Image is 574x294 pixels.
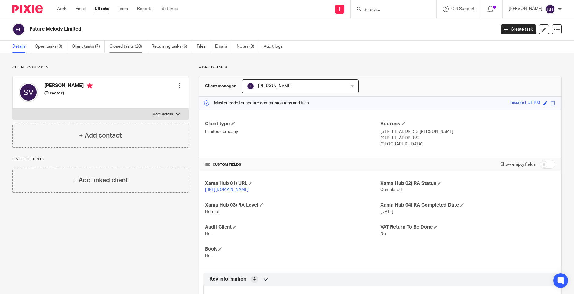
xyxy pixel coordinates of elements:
[380,202,555,208] h4: Xama Hub 04) RA Completed Date
[501,24,536,34] a: Create task
[264,41,287,53] a: Audit logs
[12,157,189,162] p: Linked clients
[210,276,246,282] span: Key information
[363,7,418,13] input: Search
[237,41,259,53] a: Notes (3)
[451,7,475,11] span: Get Support
[205,246,380,252] h4: Book
[12,23,25,36] img: svg%3E
[19,83,38,102] img: svg%3E
[205,121,380,127] h4: Client type
[12,65,189,70] p: Client contacts
[12,41,30,53] a: Details
[79,131,122,140] h4: + Add contact
[137,6,152,12] a: Reports
[75,6,86,12] a: Email
[247,83,254,90] img: svg%3E
[205,210,219,214] span: Normal
[205,224,380,230] h4: Audit Client
[380,188,402,192] span: Completed
[380,232,386,236] span: No
[205,129,380,135] p: Limited company
[197,41,210,53] a: Files
[205,180,380,187] h4: Xama Hub 01) URL
[380,224,555,230] h4: VAT Return To Be Done
[380,141,555,147] p: [GEOGRAPHIC_DATA]
[30,26,399,32] h2: Future Melody Limited
[380,129,555,135] p: [STREET_ADDRESS][PERSON_NAME]
[199,65,562,70] p: More details
[510,100,540,107] div: hixsonsFUT100
[380,180,555,187] h4: Xama Hub 02) RA Status
[205,188,249,192] a: [URL][DOMAIN_NAME]
[380,135,555,141] p: [STREET_ADDRESS]
[509,6,542,12] p: [PERSON_NAME]
[380,121,555,127] h4: Address
[205,83,236,89] h3: Client manager
[152,41,192,53] a: Recurring tasks (6)
[253,276,256,282] span: 4
[35,41,67,53] a: Open tasks (0)
[258,84,292,88] span: [PERSON_NAME]
[205,162,380,167] h4: CUSTOM FIELDS
[87,83,93,89] i: Primary
[215,41,232,53] a: Emails
[152,112,173,117] p: More details
[57,6,66,12] a: Work
[72,41,105,53] a: Client tasks (7)
[545,4,555,14] img: svg%3E
[44,90,93,96] h5: (Director)
[205,254,210,258] span: No
[500,161,536,167] label: Show empty fields
[162,6,178,12] a: Settings
[205,232,210,236] span: No
[12,5,43,13] img: Pixie
[44,83,93,90] h4: [PERSON_NAME]
[73,175,128,185] h4: + Add linked client
[203,100,309,106] p: Master code for secure communications and files
[205,202,380,208] h4: Xama Hub 03) RA Level
[380,210,393,214] span: [DATE]
[118,6,128,12] a: Team
[95,6,109,12] a: Clients
[109,41,147,53] a: Closed tasks (28)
